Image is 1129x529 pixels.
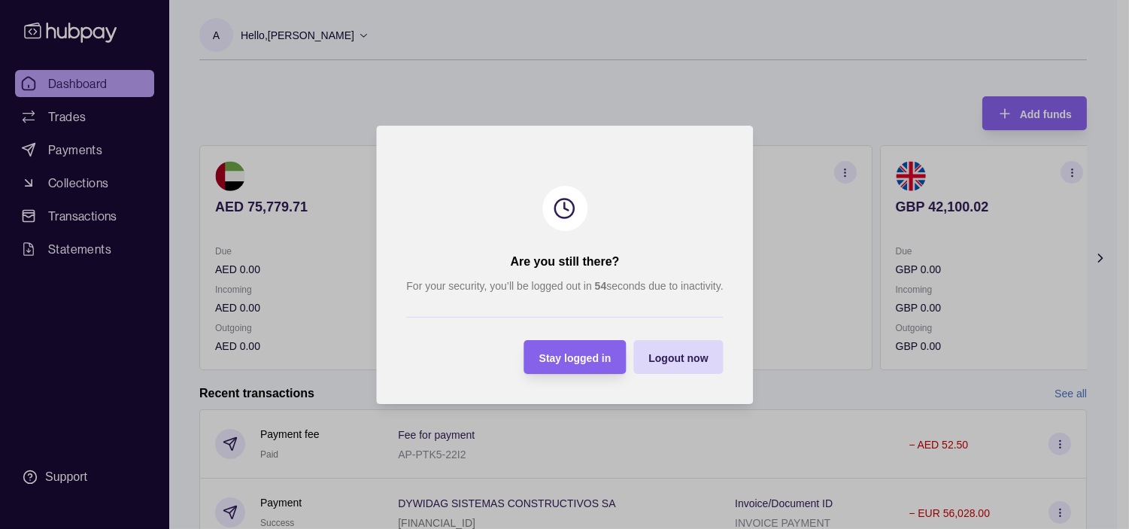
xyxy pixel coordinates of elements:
[406,278,723,294] p: For your security, you’ll be logged out in seconds due to inactivity.
[633,340,723,374] button: Logout now
[510,254,619,270] h2: Are you still there?
[539,351,611,363] span: Stay logged in
[524,340,626,374] button: Stay logged in
[594,280,606,292] strong: 54
[648,351,708,363] span: Logout now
